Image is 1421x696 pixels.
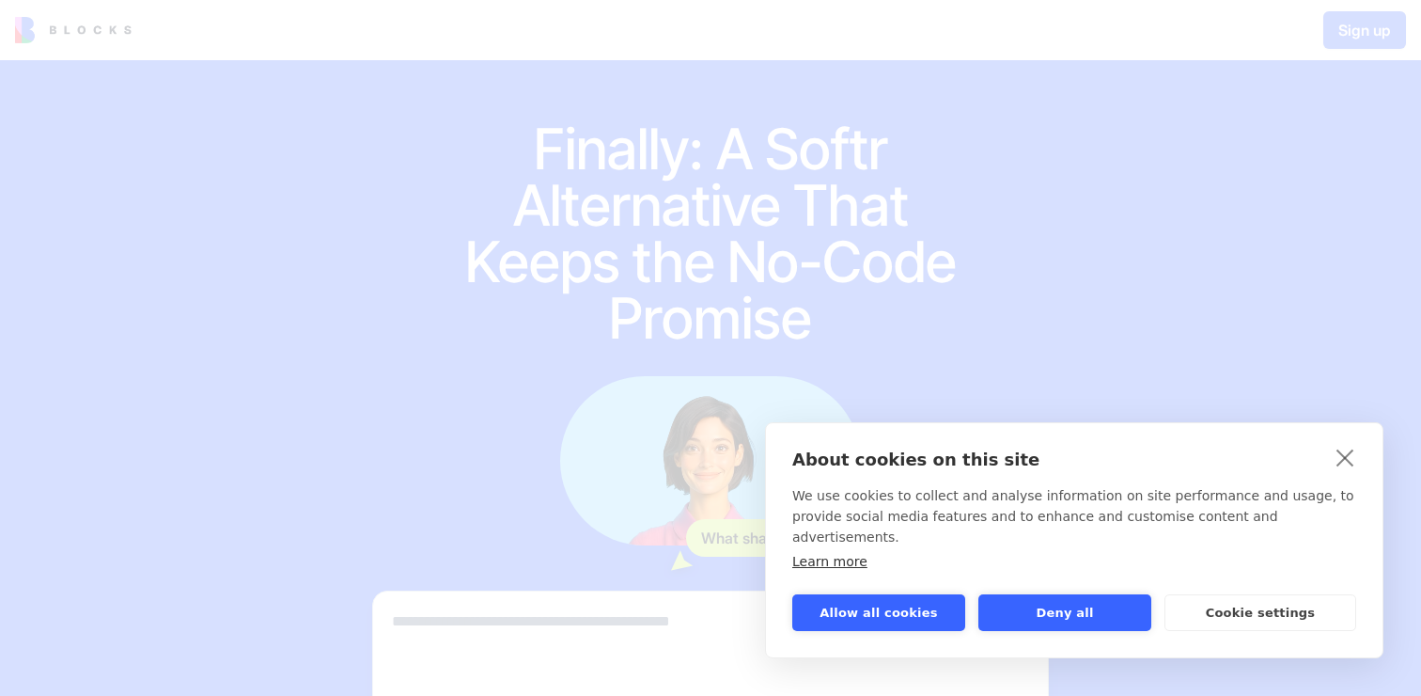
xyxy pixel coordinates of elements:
p: We use cookies to collect and analyse information on site performance and usage, to provide socia... [792,485,1356,547]
button: Allow all cookies [792,594,965,631]
a: close [1331,442,1360,472]
a: Learn more [792,554,867,569]
button: Cookie settings [1164,594,1356,631]
button: Deny all [978,594,1151,631]
strong: About cookies on this site [792,450,1039,469]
